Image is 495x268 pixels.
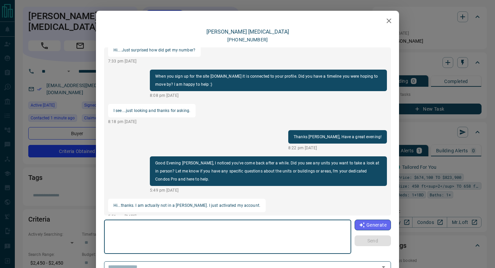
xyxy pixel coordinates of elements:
[113,107,190,115] p: I see....just looking and thanks for asking.
[150,92,387,99] p: 8:08 pm [DATE]
[108,214,266,220] p: 5:51 pm [DATE]
[108,119,196,125] p: 8:18 pm [DATE]
[150,187,387,193] p: 5:49 pm [DATE]
[155,159,382,183] p: Good Evening [PERSON_NAME], I noticed you've come back after a while. Did you see any units you w...
[206,29,289,35] a: [PERSON_NAME] [MEDICAL_DATA]
[113,201,260,209] p: Hi...thanks. I am actually not in a [PERSON_NAME]. I just activated my account.
[288,145,387,151] p: 8:22 pm [DATE]
[294,133,382,141] p: Thanks [PERSON_NAME], Have a great evening!
[108,58,201,64] p: 7:33 pm [DATE]
[155,72,382,88] p: When you sign up for the site [DOMAIN_NAME] it is connected to your profile. Did you have a timel...
[355,220,391,230] button: Generate
[227,36,268,43] p: [PHONE_NUMBER]
[113,46,195,54] p: Hi....Just surprised how did get my number?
